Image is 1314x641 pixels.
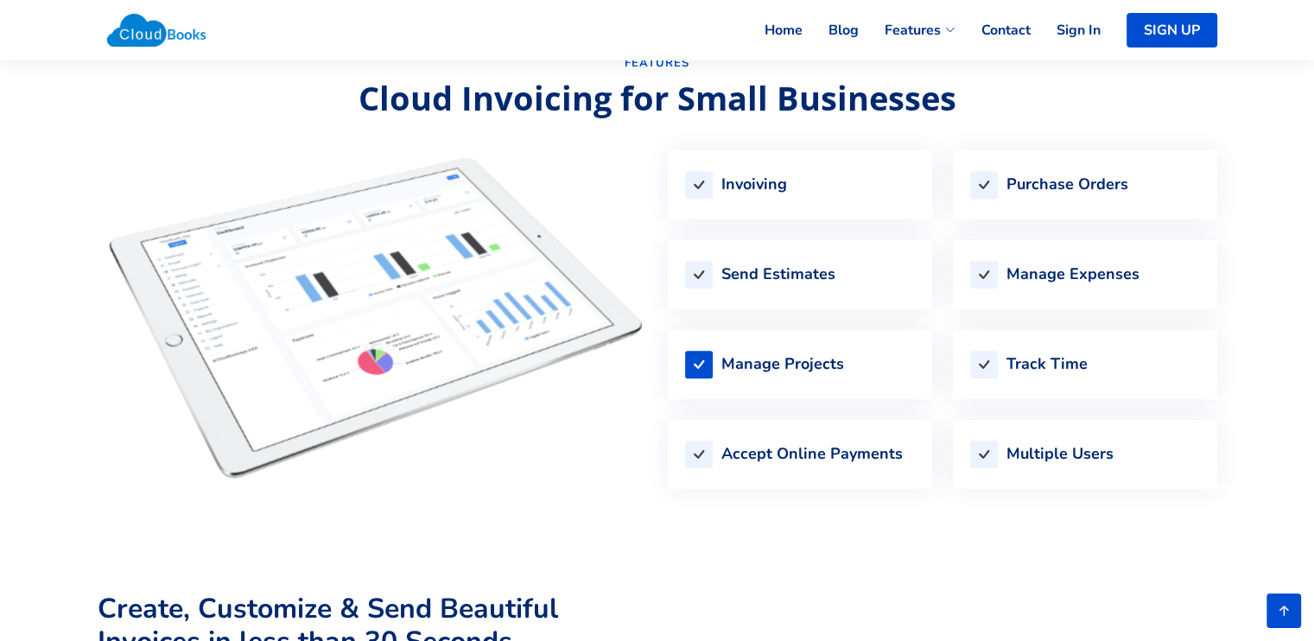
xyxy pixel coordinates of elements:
[98,4,216,56] img: Cloudbooks Logo
[803,11,859,49] a: Blog
[739,11,803,49] a: Home
[1127,13,1217,48] a: SIGN UP
[1006,445,1114,464] h3: Multiple Users
[98,57,1217,71] h2: Features
[1006,265,1139,284] h3: Manage Expenses
[1031,11,1101,49] a: Sign In
[721,355,844,374] h3: Manage Projects
[885,20,941,41] span: Features
[721,265,835,284] h3: Send Estimates
[98,79,1217,116] p: Cloud Invoicing for Small Businesses
[1006,355,1088,374] h3: Track Time
[721,175,787,194] h3: Invoiving
[955,11,1031,49] a: Contact
[721,445,903,464] h3: Accept Online Payments
[1006,175,1128,194] h3: Purchase Orders
[859,11,955,49] a: Features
